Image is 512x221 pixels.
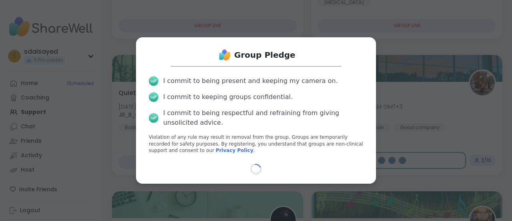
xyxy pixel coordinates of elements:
[163,76,338,86] div: I commit to being present and keeping my camera on.
[163,92,293,102] div: I commit to keeping groups confidential.
[216,148,253,153] a: Privacy Policy
[163,108,363,128] div: I commit to being respectful and refraining from giving unsolicited advice.
[149,134,363,154] p: Violation of any rule may result in removal from the group. Groups are temporarily recorded for s...
[217,47,233,63] img: ShareWell Logo
[234,49,296,61] h1: Group Pledge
